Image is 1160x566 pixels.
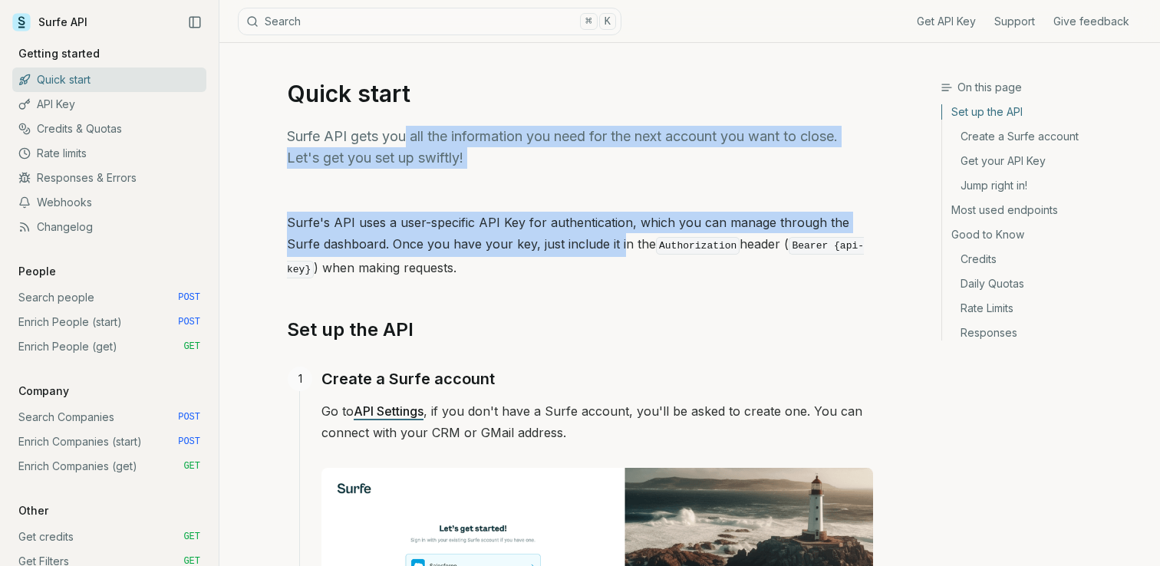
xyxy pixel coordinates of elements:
[238,8,621,35] button: Search⌘K
[12,92,206,117] a: API Key
[942,247,1148,271] a: Credits
[287,80,873,107] h1: Quick start
[178,316,200,328] span: POST
[183,531,200,543] span: GET
[12,503,54,518] p: Other
[12,383,75,399] p: Company
[942,321,1148,341] a: Responses
[942,198,1148,222] a: Most used endpoints
[321,400,873,443] p: Go to , if you don't have a Surfe account, you'll be asked to create one. You can connect with yo...
[1053,14,1129,29] a: Give feedback
[183,341,200,353] span: GET
[12,166,206,190] a: Responses & Errors
[321,367,495,391] a: Create a Surfe account
[12,264,62,279] p: People
[12,11,87,34] a: Surfe API
[12,46,106,61] p: Getting started
[12,190,206,215] a: Webhooks
[354,403,423,419] a: API Settings
[12,67,206,92] a: Quick start
[178,291,200,304] span: POST
[599,13,616,30] kbd: K
[580,13,597,30] kbd: ⌘
[12,215,206,239] a: Changelog
[942,173,1148,198] a: Jump right in!
[942,104,1148,124] a: Set up the API
[917,14,976,29] a: Get API Key
[287,212,873,281] p: Surfe's API uses a user-specific API Key for authentication, which you can manage through the Sur...
[12,310,206,334] a: Enrich People (start) POST
[942,222,1148,247] a: Good to Know
[12,141,206,166] a: Rate limits
[942,149,1148,173] a: Get your API Key
[942,296,1148,321] a: Rate Limits
[12,405,206,429] a: Search Companies POST
[183,11,206,34] button: Collapse Sidebar
[942,271,1148,296] a: Daily Quotas
[12,525,206,549] a: Get credits GET
[942,124,1148,149] a: Create a Surfe account
[12,334,206,359] a: Enrich People (get) GET
[656,237,740,255] code: Authorization
[12,454,206,479] a: Enrich Companies (get) GET
[12,429,206,454] a: Enrich Companies (start) POST
[12,117,206,141] a: Credits & Quotas
[941,80,1148,95] h3: On this page
[183,460,200,472] span: GET
[178,411,200,423] span: POST
[994,14,1035,29] a: Support
[178,436,200,448] span: POST
[12,285,206,310] a: Search people POST
[287,126,873,169] p: Surfe API gets you all the information you need for the next account you want to close. Let's get...
[287,318,414,342] a: Set up the API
